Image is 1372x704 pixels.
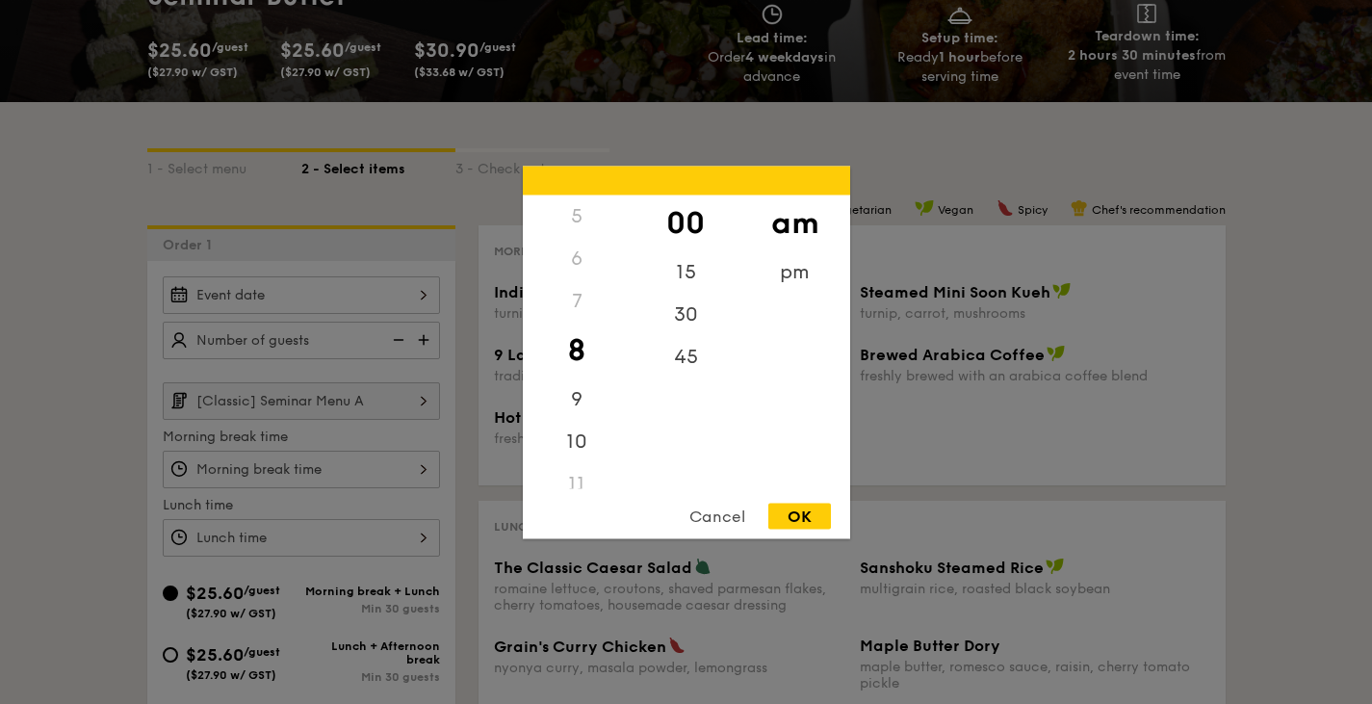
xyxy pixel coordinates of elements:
[523,195,632,237] div: 5
[632,293,740,335] div: 30
[523,279,632,322] div: 7
[740,250,849,293] div: pm
[740,195,849,250] div: am
[670,503,764,529] div: Cancel
[768,503,831,529] div: OK
[523,420,632,462] div: 10
[523,378,632,420] div: 9
[632,195,740,250] div: 00
[632,335,740,378] div: 45
[632,250,740,293] div: 15
[523,322,632,378] div: 8
[523,237,632,279] div: 6
[523,462,632,505] div: 11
